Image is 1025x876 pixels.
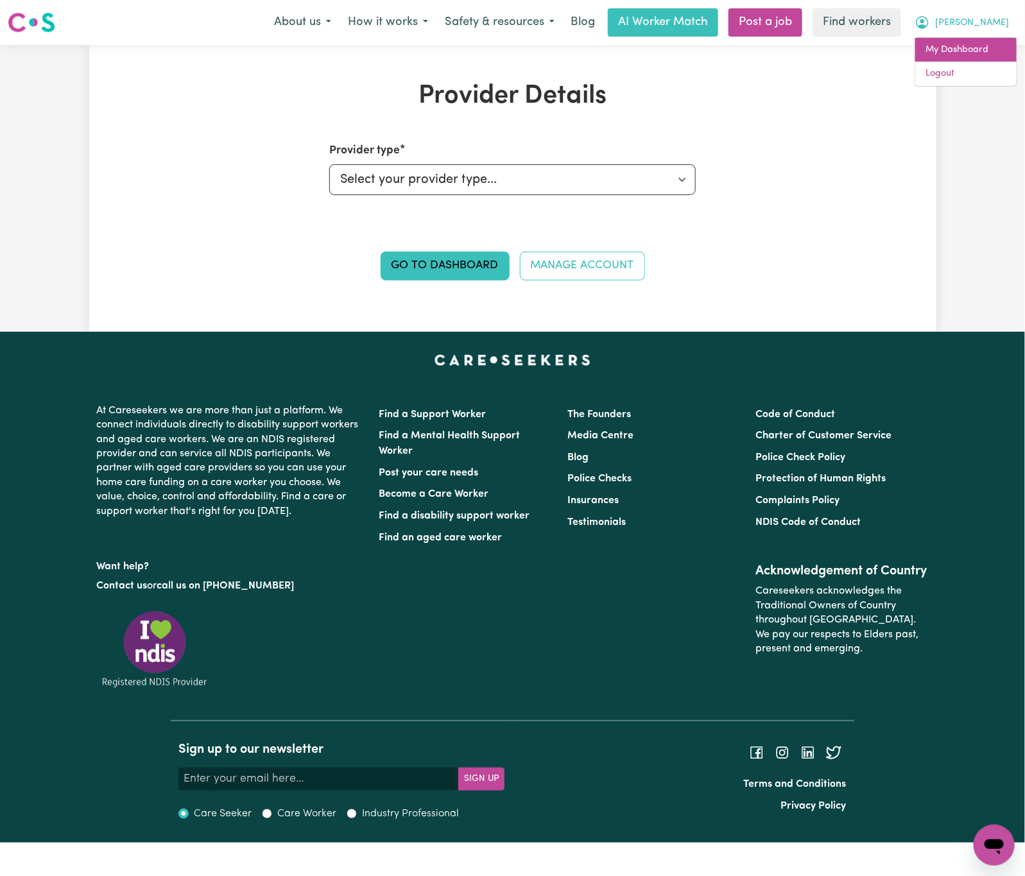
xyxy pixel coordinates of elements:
label: Provider type [329,142,400,159]
a: Careseekers home page [435,355,590,365]
a: Careseekers logo [8,8,55,37]
h1: Provider Details [238,81,788,112]
a: Insurances [567,495,619,506]
h2: Sign up to our newsletter [178,742,504,757]
label: Care Seeker [194,806,252,821]
h2: Acknowledgement of Country [755,563,928,579]
a: Protection of Human Rights [755,474,886,484]
a: Find workers [813,8,901,37]
a: Find a Mental Health Support Worker [379,431,521,456]
div: My Account [915,37,1017,87]
iframe: Button to launch messaging window [974,825,1015,866]
a: Privacy Policy [781,801,847,811]
a: AI Worker Match [608,8,718,37]
a: Terms and Conditions [744,779,847,789]
label: Care Worker [277,806,336,821]
a: call us on [PHONE_NUMBER] [157,581,295,591]
button: About us [266,9,340,36]
a: Charter of Customer Service [755,431,891,441]
a: My Dashboard [915,38,1017,62]
a: Post a job [728,8,802,37]
a: Contact us [97,581,148,591]
a: Media Centre [567,431,633,441]
a: Logout [915,62,1017,86]
p: Want help? [97,554,364,574]
a: Become a Care Worker [379,489,489,499]
button: How it works [340,9,436,36]
input: Enter your email here... [178,768,459,791]
a: Follow Careseekers on Instagram [775,747,790,757]
p: or [97,574,364,598]
a: Complaints Policy [755,495,840,506]
button: Safety & resources [436,9,563,36]
a: Follow Careseekers on Facebook [749,747,764,757]
button: My Account [906,9,1017,36]
a: Go to Dashboard [381,252,510,280]
a: Police Checks [567,474,632,484]
a: Manage Account [520,252,645,280]
a: NDIS Code of Conduct [755,517,861,528]
a: Post your care needs [379,468,479,478]
p: Careseekers acknowledges the Traditional Owners of Country throughout [GEOGRAPHIC_DATA]. We pay o... [755,579,928,661]
a: Code of Conduct [755,409,835,420]
a: Follow Careseekers on Twitter [826,747,841,757]
button: Subscribe [458,768,504,791]
a: Find an aged care worker [379,533,503,543]
img: Careseekers logo [8,11,55,34]
a: Testimonials [567,517,626,528]
span: [PERSON_NAME] [935,16,1009,30]
a: The Founders [567,409,631,420]
a: Follow Careseekers on LinkedIn [800,747,816,757]
a: Blog [563,8,603,37]
a: Police Check Policy [755,452,845,463]
label: Industry Professional [362,806,459,821]
a: Blog [567,452,589,463]
p: At Careseekers we are more than just a platform. We connect individuals directly to disability su... [97,399,364,524]
a: Find a disability support worker [379,511,530,521]
a: Find a Support Worker [379,409,487,420]
img: Registered NDIS provider [97,609,212,689]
